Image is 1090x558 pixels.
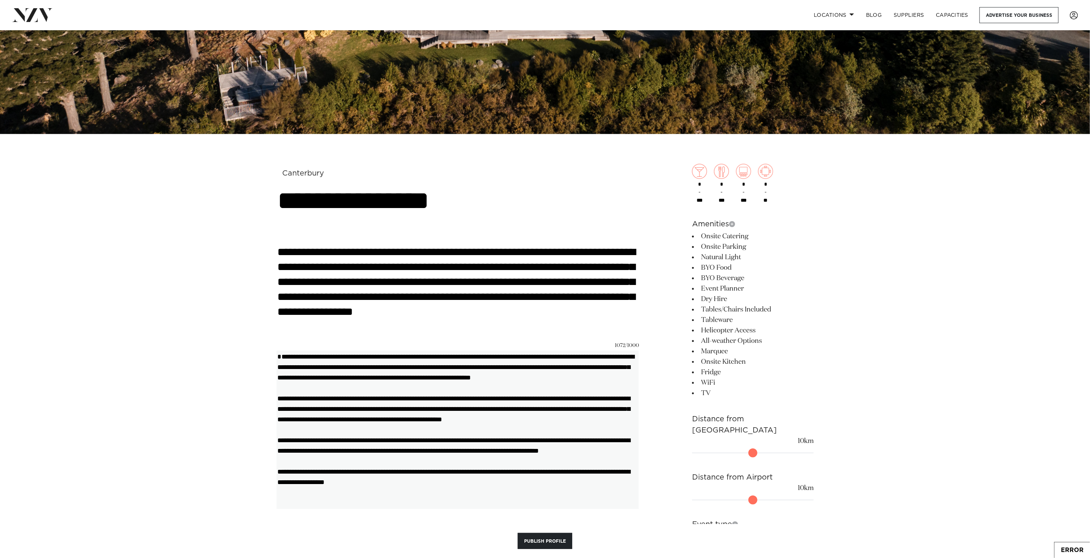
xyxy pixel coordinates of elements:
[692,283,814,294] li: Event Planner
[1055,542,1090,558] span: Error
[692,242,814,252] li: Onsite Parking
[625,343,639,348] small: /1000
[692,263,814,273] li: BYO Food
[692,367,814,378] li: Fridge
[692,357,814,367] li: Onsite Kitchen
[930,7,975,23] a: Capacities
[692,294,814,304] li: Dry Hire
[692,413,814,436] h6: Distance from [GEOGRAPHIC_DATA]
[615,343,625,348] small: 1072
[692,378,814,388] li: WiFi
[692,164,707,179] img: cocktail.png
[798,436,814,446] output: 10km
[798,483,814,493] output: 10km
[758,164,773,204] div: -
[714,164,729,204] div: -
[692,336,814,346] li: All-weather Options
[692,231,814,242] li: Onsite Catering
[808,7,860,23] a: Locations
[692,325,814,336] li: Helicopter Access
[736,164,751,204] div: -
[888,7,930,23] a: SUPPLIERS
[692,346,814,357] li: Marquee
[518,533,572,549] button: Publish Profile
[282,170,452,177] div: Canterbury
[714,164,729,179] img: dining.png
[758,164,773,179] img: meeting.png
[692,304,814,315] li: Tables/Chairs Included
[692,218,814,230] h6: Amenities
[692,519,814,530] h6: Event type
[692,273,814,283] li: BYO Beverage
[692,388,814,399] li: TV
[736,164,751,179] img: theatre.png
[980,7,1059,23] a: Advertise your business
[860,7,888,23] a: BLOG
[692,164,707,204] div: -
[692,252,814,263] li: Natural Light
[692,315,814,325] li: Tableware
[12,8,53,22] img: nzv-logo.png
[692,472,814,483] h6: Distance from Airport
